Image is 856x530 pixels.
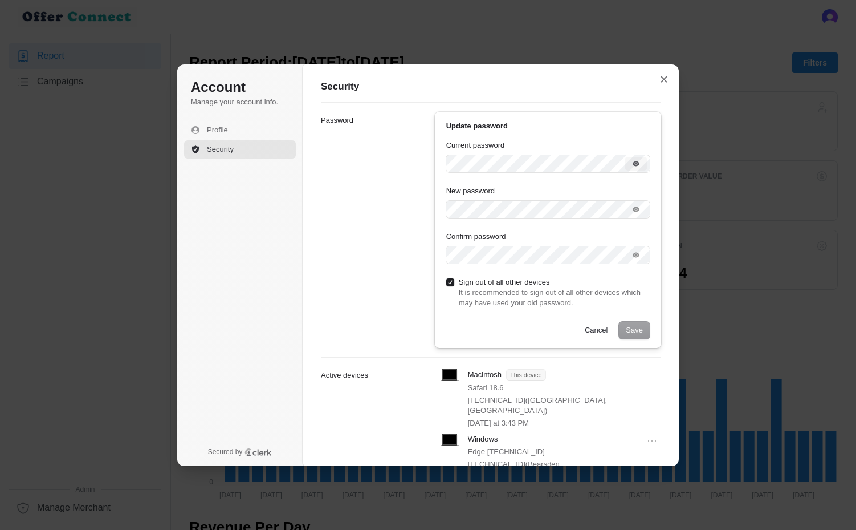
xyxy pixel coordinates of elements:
[459,277,645,288] p: Sign out of all other devices
[507,370,545,380] span: This device
[446,140,505,151] label: Current password
[625,248,647,262] button: Show password
[446,186,495,196] label: New password
[244,448,272,456] a: Clerk logo
[446,232,506,242] label: Confirm password
[191,78,289,96] h1: Account
[184,121,296,139] button: Profile
[625,157,647,171] button: Show password
[468,370,502,380] p: Macintosh
[645,434,659,448] button: Open menu
[468,383,504,393] p: Safari 18.6
[321,370,368,381] p: Active devices
[625,203,647,216] button: Show password
[578,322,614,339] button: Cancel
[468,447,545,457] p: Edge [TECHNICAL_ID]
[468,395,659,416] p: [TECHNICAL_ID] ( [GEOGRAPHIC_DATA], [GEOGRAPHIC_DATA] )
[446,121,650,131] h1: Update password
[654,69,674,90] button: Close modal
[321,115,353,126] p: Password
[207,144,234,155] span: Security
[191,97,289,107] p: Manage your account info.
[468,459,641,480] p: [TECHNICAL_ID] ( Bearsden, [GEOGRAPHIC_DATA] )
[207,125,228,135] span: Profile
[321,80,661,94] h1: Security
[459,288,645,308] p: It is recommended to sign out of all other devices which may have used your old password.
[468,434,498,444] p: Windows
[468,418,529,428] p: [DATE] at 3:43 PM
[184,140,296,159] button: Security
[208,448,243,457] p: Secured by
